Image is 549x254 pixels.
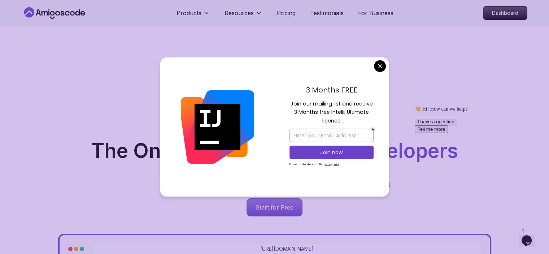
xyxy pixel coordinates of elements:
[310,9,344,17] a: Testimonials
[350,139,458,163] span: Developers
[3,3,56,9] span: 👋 Hi! How can we help?
[260,245,314,253] a: [URL][DOMAIN_NAME]
[3,15,45,22] button: I have a question
[177,9,210,23] button: Products
[483,6,527,20] a: Dashboard
[358,9,393,17] a: For Business
[247,199,302,216] p: Start for Free
[483,7,527,20] p: Dashboard
[28,141,522,161] h1: The One-Stop Platform for
[412,103,542,221] iframe: chat widget
[153,169,396,190] p: Get unlimited access to coding , , and . Start your journey or level up your career with Amigosco...
[277,9,296,17] a: Pricing
[177,9,201,17] p: Products
[225,9,254,17] p: Resources
[3,3,133,30] div: 👋 Hi! How can we help?I have a questionTell me more
[3,22,36,30] button: Tell me more
[225,9,262,23] button: Resources
[519,225,542,247] iframe: chat widget
[247,198,302,216] a: Start for Free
